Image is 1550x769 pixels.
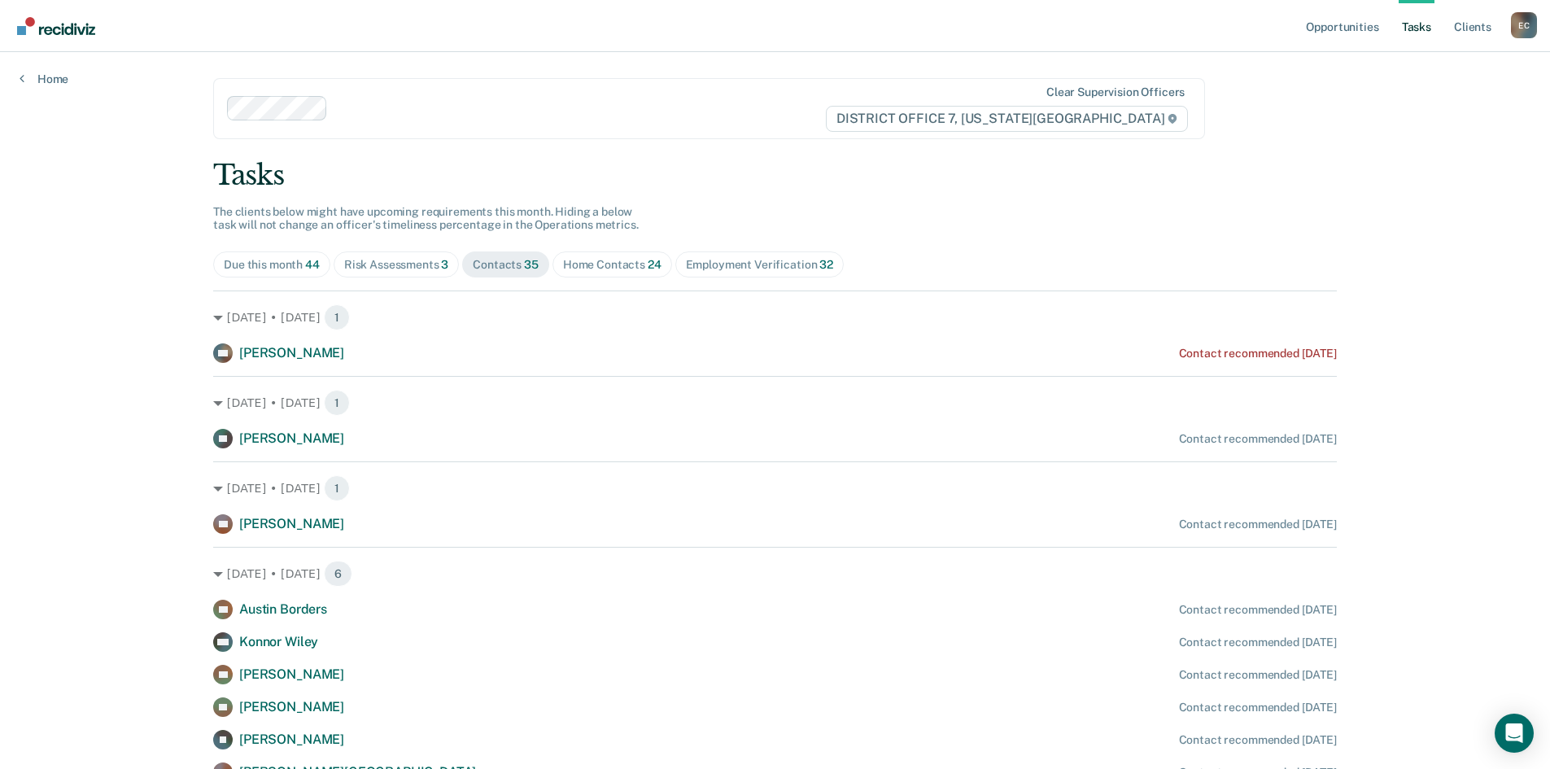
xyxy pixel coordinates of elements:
[648,258,661,271] span: 24
[686,258,833,272] div: Employment Verification
[213,390,1337,416] div: [DATE] • [DATE] 1
[1511,12,1537,38] button: Profile dropdown button
[239,516,344,531] span: [PERSON_NAME]
[1495,714,1534,753] div: Open Intercom Messenger
[1046,85,1185,99] div: Clear supervision officers
[305,258,320,271] span: 44
[239,699,344,714] span: [PERSON_NAME]
[324,390,350,416] span: 1
[20,72,68,86] a: Home
[213,159,1337,192] div: Tasks
[213,561,1337,587] div: [DATE] • [DATE] 6
[819,258,833,271] span: 32
[17,17,95,35] img: Recidiviz
[441,258,448,271] span: 3
[213,205,639,232] span: The clients below might have upcoming requirements this month. Hiding a below task will not chang...
[1179,432,1337,446] div: Contact recommended [DATE]
[563,258,661,272] div: Home Contacts
[1179,603,1337,617] div: Contact recommended [DATE]
[1179,733,1337,747] div: Contact recommended [DATE]
[344,258,449,272] div: Risk Assessments
[239,345,344,360] span: [PERSON_NAME]
[324,475,350,501] span: 1
[224,258,320,272] div: Due this month
[239,634,318,649] span: Konnor Wiley
[239,732,344,747] span: [PERSON_NAME]
[239,601,327,617] span: Austin Borders
[239,666,344,682] span: [PERSON_NAME]
[324,561,352,587] span: 6
[1179,518,1337,531] div: Contact recommended [DATE]
[213,304,1337,330] div: [DATE] • [DATE] 1
[213,475,1337,501] div: [DATE] • [DATE] 1
[826,106,1188,132] span: DISTRICT OFFICE 7, [US_STATE][GEOGRAPHIC_DATA]
[239,430,344,446] span: [PERSON_NAME]
[524,258,539,271] span: 35
[1511,12,1537,38] div: E C
[473,258,539,272] div: Contacts
[1179,347,1337,360] div: Contact recommended [DATE]
[324,304,350,330] span: 1
[1179,668,1337,682] div: Contact recommended [DATE]
[1179,636,1337,649] div: Contact recommended [DATE]
[1179,701,1337,714] div: Contact recommended [DATE]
